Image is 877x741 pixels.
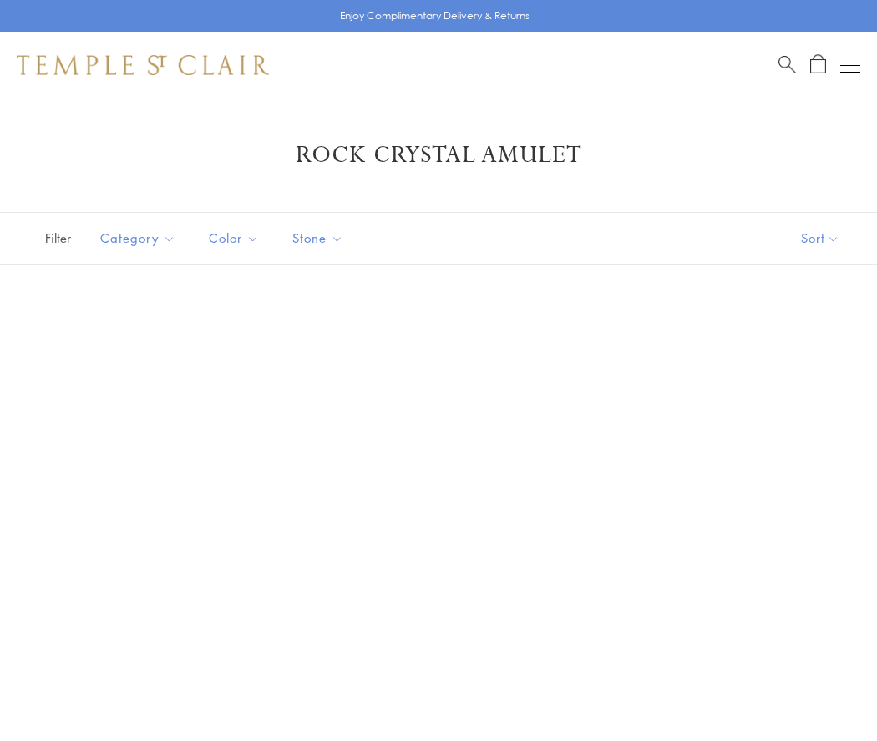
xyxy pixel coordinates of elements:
[280,219,356,257] button: Stone
[42,140,835,170] h1: Rock Crystal Amulet
[284,228,356,249] span: Stone
[340,8,530,24] p: Enjoy Complimentary Delivery & Returns
[840,55,860,75] button: Open navigation
[88,219,188,257] button: Category
[810,54,826,75] a: Open Shopping Bag
[196,219,271,257] button: Color
[778,54,796,75] a: Search
[200,228,271,249] span: Color
[17,55,269,75] img: Temple St. Clair
[92,228,188,249] span: Category
[763,213,877,264] button: Show sort by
